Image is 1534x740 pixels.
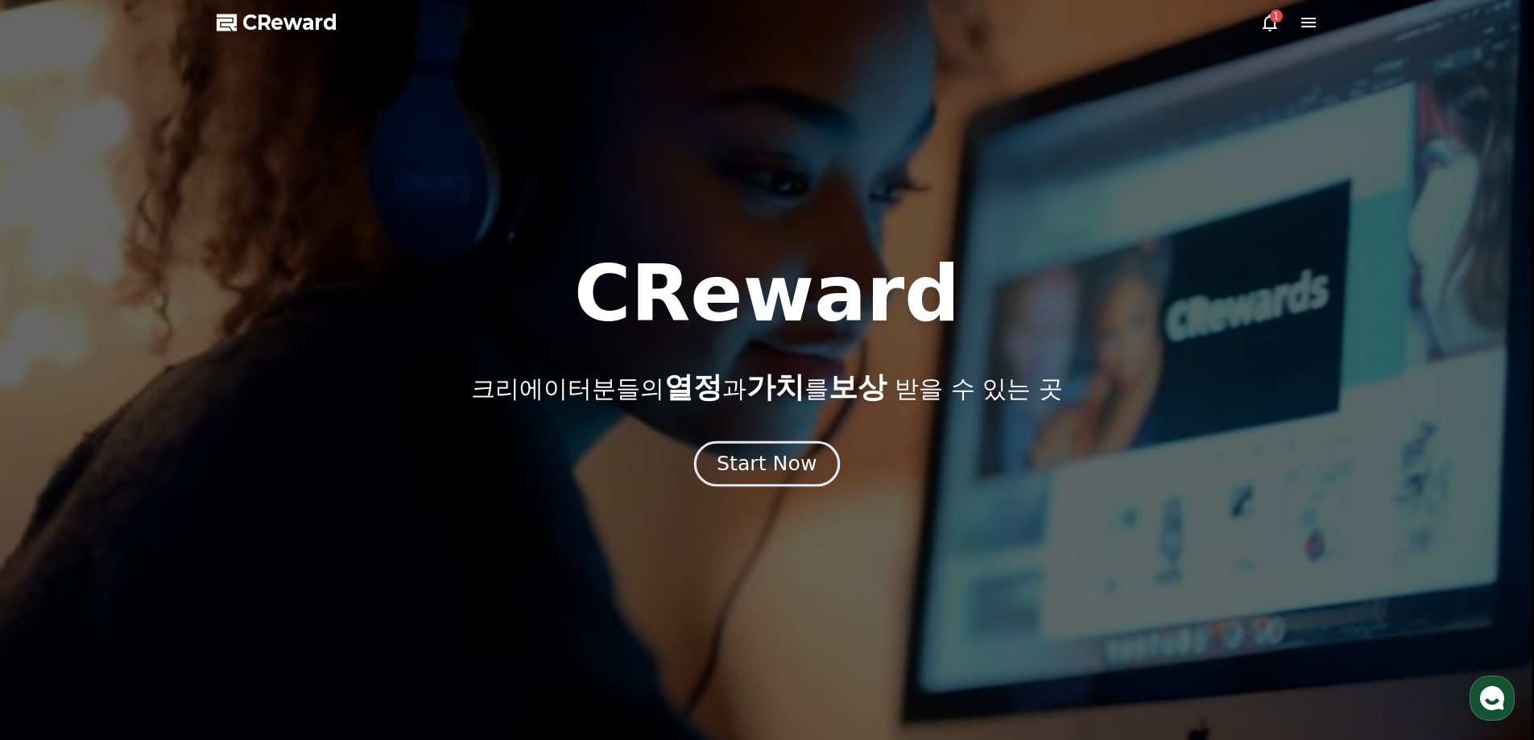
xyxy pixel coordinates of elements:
a: 1 [1260,13,1280,32]
button: Start Now [694,440,840,486]
div: 1 [1270,10,1283,23]
a: 설정 [208,511,309,551]
div: Start Now [717,450,817,477]
a: 홈 [5,511,106,551]
span: 보상 [829,370,887,403]
span: 설정 [249,535,268,548]
a: Start Now [697,458,837,473]
span: 대화 [147,535,167,548]
span: CReward [242,10,337,35]
span: 열정 [664,370,722,403]
span: 가치 [746,370,804,403]
a: CReward [217,10,337,35]
a: 대화 [106,511,208,551]
h1: CReward [574,255,960,333]
span: 홈 [51,535,60,548]
p: 크리에이터분들의 과 를 받을 수 있는 곳 [471,371,1062,403]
